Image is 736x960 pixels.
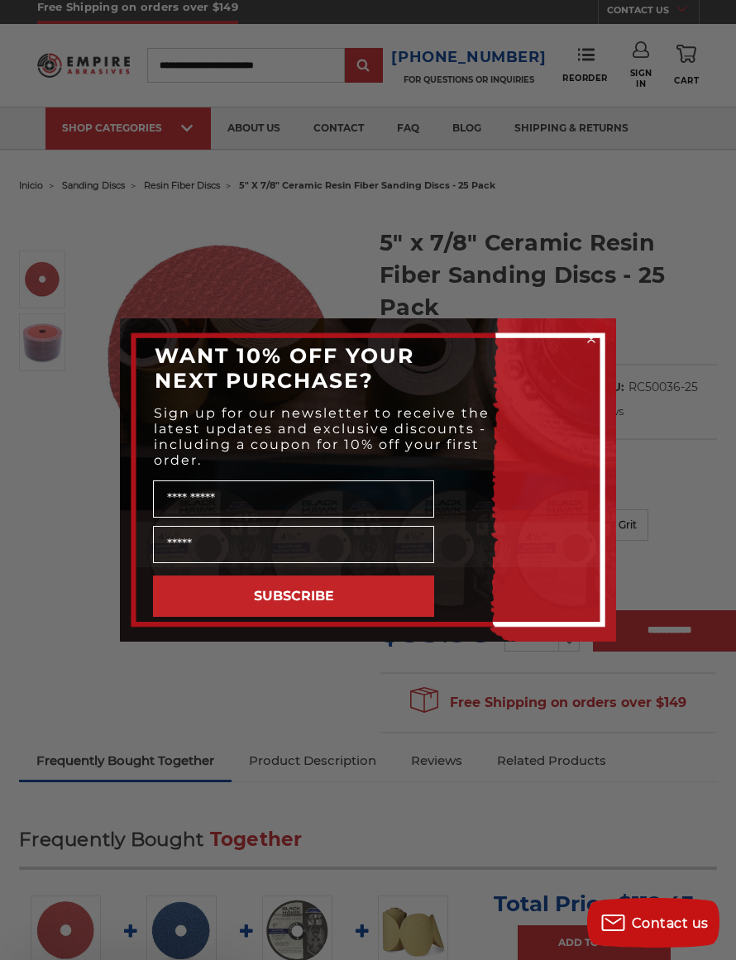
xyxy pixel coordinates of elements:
[632,915,709,931] span: Contact us
[583,331,600,347] button: Close dialog
[153,576,434,617] button: SUBSCRIBE
[587,898,719,948] button: Contact us
[155,343,414,393] span: WANT 10% OFF YOUR NEXT PURCHASE?
[154,405,490,468] span: Sign up for our newsletter to receive the latest updates and exclusive discounts - including a co...
[153,526,434,563] input: Email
